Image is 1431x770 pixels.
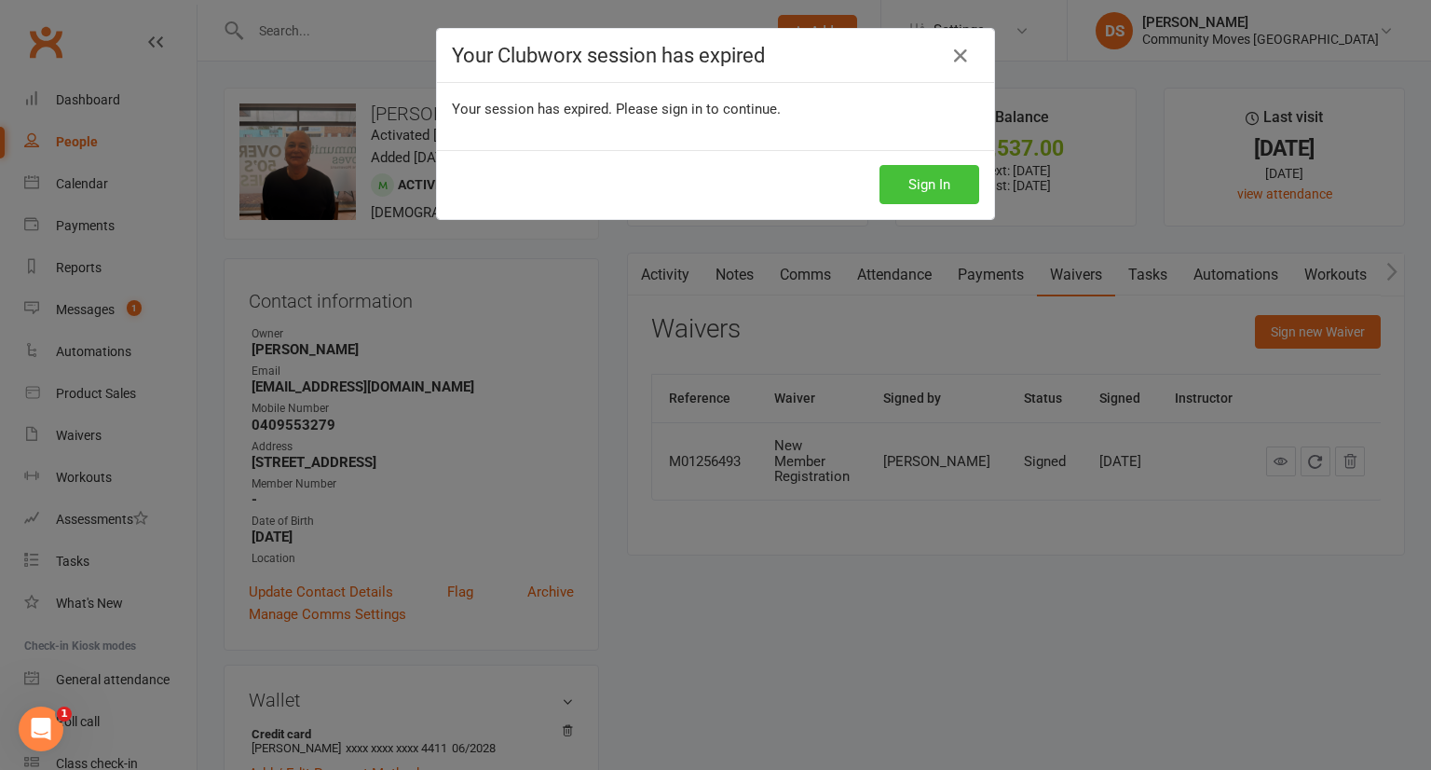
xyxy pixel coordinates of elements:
[57,707,72,722] span: 1
[879,165,979,204] button: Sign In
[19,707,63,751] iframe: Intercom live chat
[946,41,975,71] a: Close
[452,101,781,117] span: Your session has expired. Please sign in to continue.
[452,44,979,67] h4: Your Clubworx session has expired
